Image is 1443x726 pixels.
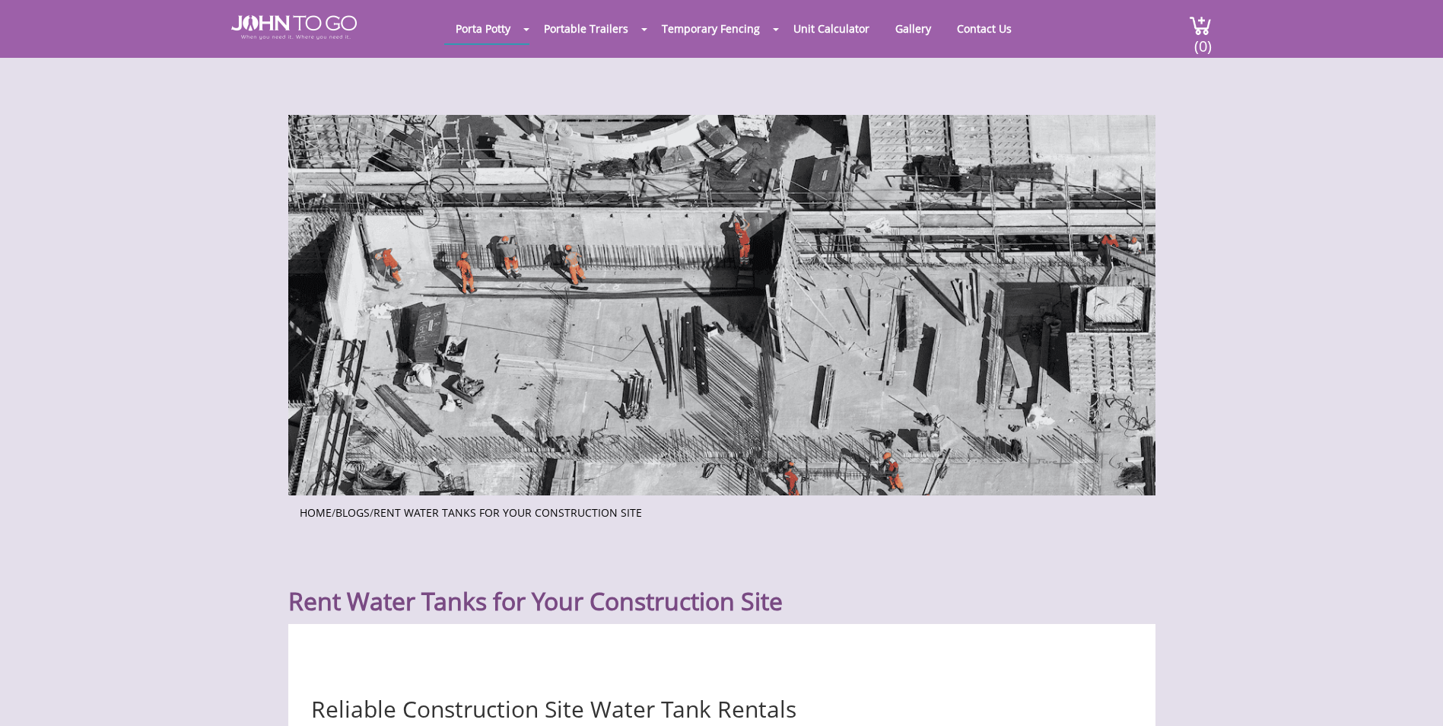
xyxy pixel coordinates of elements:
[288,549,1155,616] h1: Rent Water Tanks for Your Construction Site
[946,14,1023,43] a: Contact Us
[884,14,942,43] a: Gallery
[444,14,522,43] a: Porta Potty
[231,15,357,40] img: JOHN to go
[532,14,640,43] a: Portable Trailers
[650,14,771,43] a: Temporary Fencing
[335,505,370,520] a: Blogs
[300,502,1144,521] ul: / /
[1193,24,1212,56] span: (0)
[300,505,332,520] a: Home
[373,505,642,520] a: Rent Water Tanks for Your Construction Site
[1189,15,1212,36] img: cart a
[311,693,796,724] span: Reliable Construction Site Water Tank Rentals
[782,14,881,43] a: Unit Calculator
